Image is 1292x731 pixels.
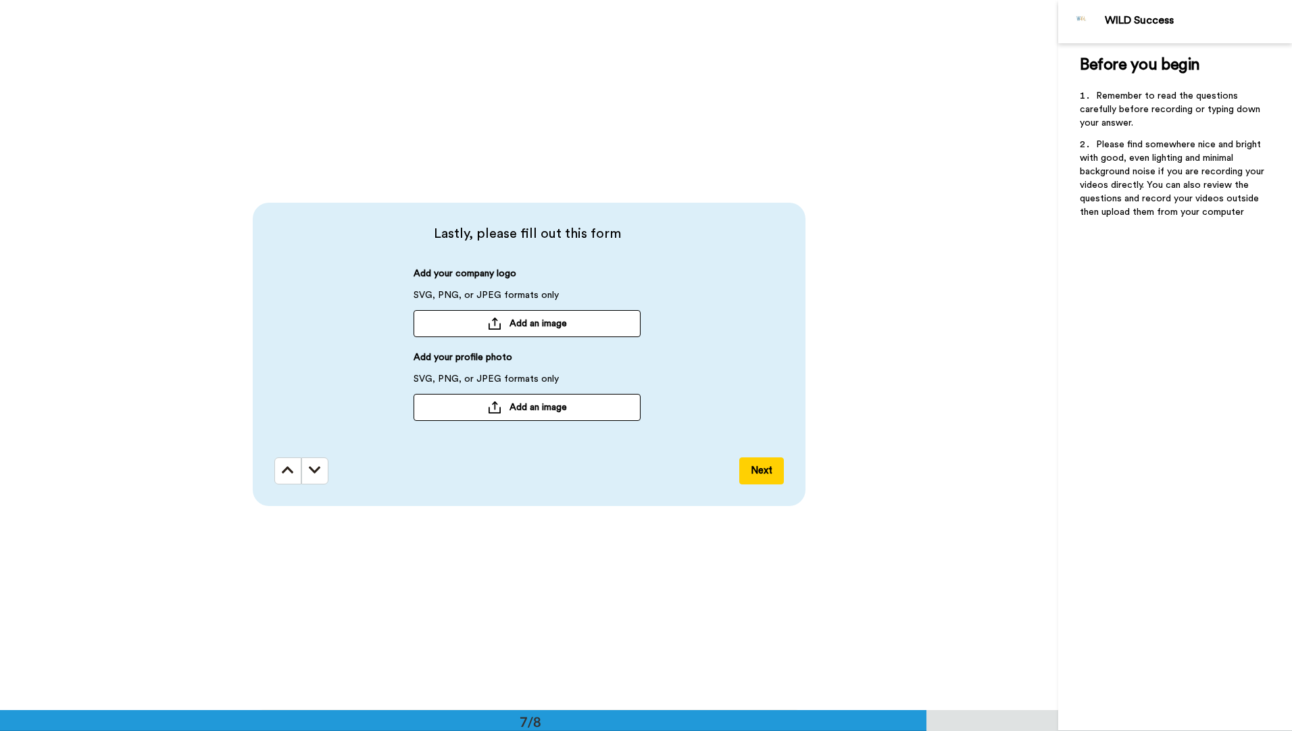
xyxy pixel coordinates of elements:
button: Next [739,457,784,484]
span: Add your profile photo [414,351,512,372]
img: Profile Image [1066,5,1098,38]
span: SVG, PNG, or JPEG formats only [414,288,559,310]
span: Lastly, please fill out this form [274,224,780,243]
span: SVG, PNG, or JPEG formats only [414,372,559,394]
span: Please find somewhere nice and bright with good, even lighting and minimal background noise if yo... [1080,140,1267,217]
span: Add an image [510,317,567,330]
button: Add an image [414,394,641,421]
span: Add your company logo [414,267,516,288]
span: Before you begin [1080,57,1199,73]
span: Add an image [510,401,567,414]
button: Add an image [414,310,641,337]
div: 7/8 [498,712,563,731]
div: WILD Success [1105,14,1291,27]
span: Remember to read the questions carefully before recording or typing down your answer. [1080,91,1263,128]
